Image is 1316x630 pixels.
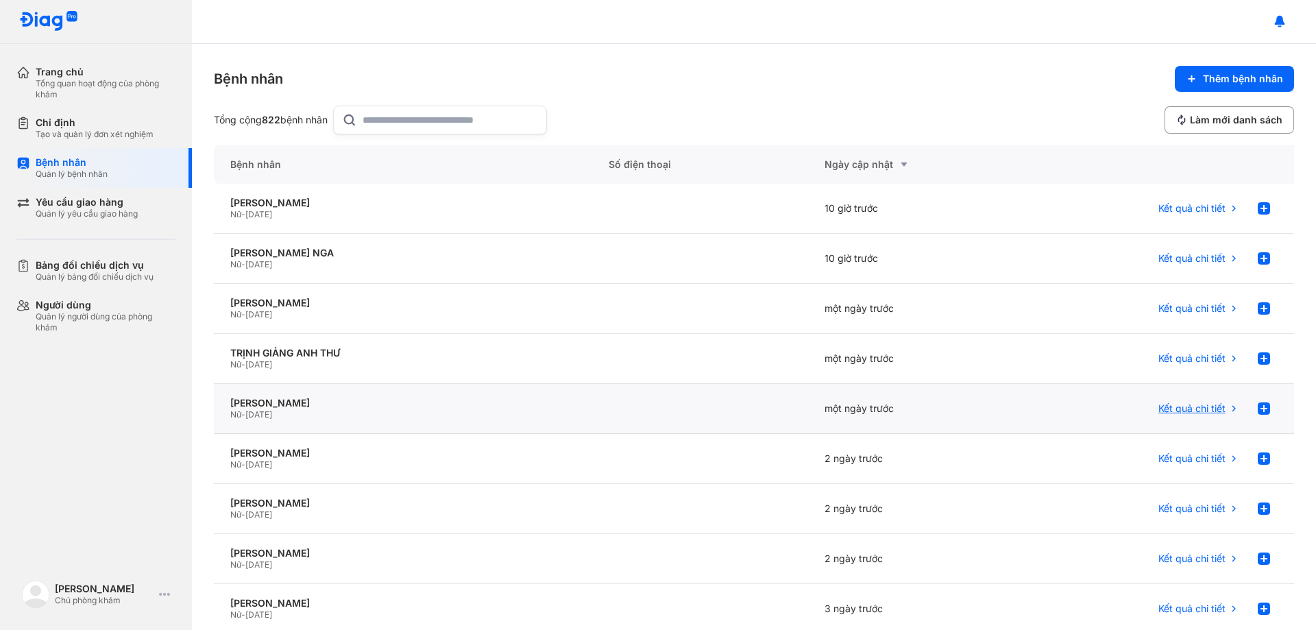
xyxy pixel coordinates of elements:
[1190,114,1282,126] span: Làm mới danh sách
[36,169,108,180] div: Quản lý bệnh nhân
[262,114,280,125] span: 822
[592,145,808,184] div: Số điện thoại
[230,359,241,369] span: Nữ
[36,78,175,100] div: Tổng quan hoạt động của phòng khám
[230,497,576,509] div: [PERSON_NAME]
[241,509,245,520] span: -
[245,409,272,420] span: [DATE]
[230,547,576,559] div: [PERSON_NAME]
[241,459,245,470] span: -
[241,609,245,620] span: -
[230,509,241,520] span: Nữ
[230,247,576,259] div: [PERSON_NAME] NGA
[808,534,1024,584] div: 2 ngày trước
[245,559,272,570] span: [DATE]
[808,484,1024,534] div: 2 ngày trước
[1158,302,1226,315] span: Kết quả chi tiết
[214,69,283,88] div: Bệnh nhân
[808,384,1024,434] div: một ngày trước
[36,66,175,78] div: Trang chủ
[230,309,241,319] span: Nữ
[230,559,241,570] span: Nữ
[1158,202,1226,215] span: Kết quả chi tiết
[230,209,241,219] span: Nữ
[808,284,1024,334] div: một ngày trước
[36,117,154,129] div: Chỉ định
[1158,502,1226,515] span: Kết quả chi tiết
[1158,452,1226,465] span: Kết quả chi tiết
[241,209,245,219] span: -
[808,234,1024,284] div: 10 giờ trước
[241,559,245,570] span: -
[1158,252,1226,265] span: Kết quả chi tiết
[55,595,154,606] div: Chủ phòng khám
[241,359,245,369] span: -
[36,156,108,169] div: Bệnh nhân
[36,299,175,311] div: Người dùng
[230,297,576,309] div: [PERSON_NAME]
[1175,66,1294,92] button: Thêm bệnh nhân
[245,209,272,219] span: [DATE]
[22,581,49,608] img: logo
[245,309,272,319] span: [DATE]
[230,259,241,269] span: Nữ
[241,309,245,319] span: -
[36,208,138,219] div: Quản lý yêu cầu giao hàng
[241,409,245,420] span: -
[19,11,78,32] img: logo
[825,156,1008,173] div: Ngày cập nhật
[230,609,241,620] span: Nữ
[245,259,272,269] span: [DATE]
[1158,352,1226,365] span: Kết quả chi tiết
[245,359,272,369] span: [DATE]
[230,447,576,459] div: [PERSON_NAME]
[36,129,154,140] div: Tạo và quản lý đơn xét nghiệm
[55,583,154,595] div: [PERSON_NAME]
[230,597,576,609] div: [PERSON_NAME]
[36,271,154,282] div: Quản lý bảng đối chiếu dịch vụ
[245,609,272,620] span: [DATE]
[214,145,592,184] div: Bệnh nhân
[230,347,576,359] div: TRỊNH GIẢNG ANH THƯ
[230,459,241,470] span: Nữ
[1165,106,1294,134] button: Làm mới danh sách
[36,259,154,271] div: Bảng đối chiếu dịch vụ
[1203,73,1283,85] span: Thêm bệnh nhân
[230,197,576,209] div: [PERSON_NAME]
[245,459,272,470] span: [DATE]
[230,409,241,420] span: Nữ
[241,259,245,269] span: -
[808,334,1024,384] div: một ngày trước
[36,311,175,333] div: Quản lý người dùng của phòng khám
[230,397,576,409] div: [PERSON_NAME]
[1158,553,1226,565] span: Kết quả chi tiết
[36,196,138,208] div: Yêu cầu giao hàng
[1158,402,1226,415] span: Kết quả chi tiết
[808,184,1024,234] div: 10 giờ trước
[808,434,1024,484] div: 2 ngày trước
[245,509,272,520] span: [DATE]
[214,114,328,126] div: Tổng cộng bệnh nhân
[1158,603,1226,615] span: Kết quả chi tiết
